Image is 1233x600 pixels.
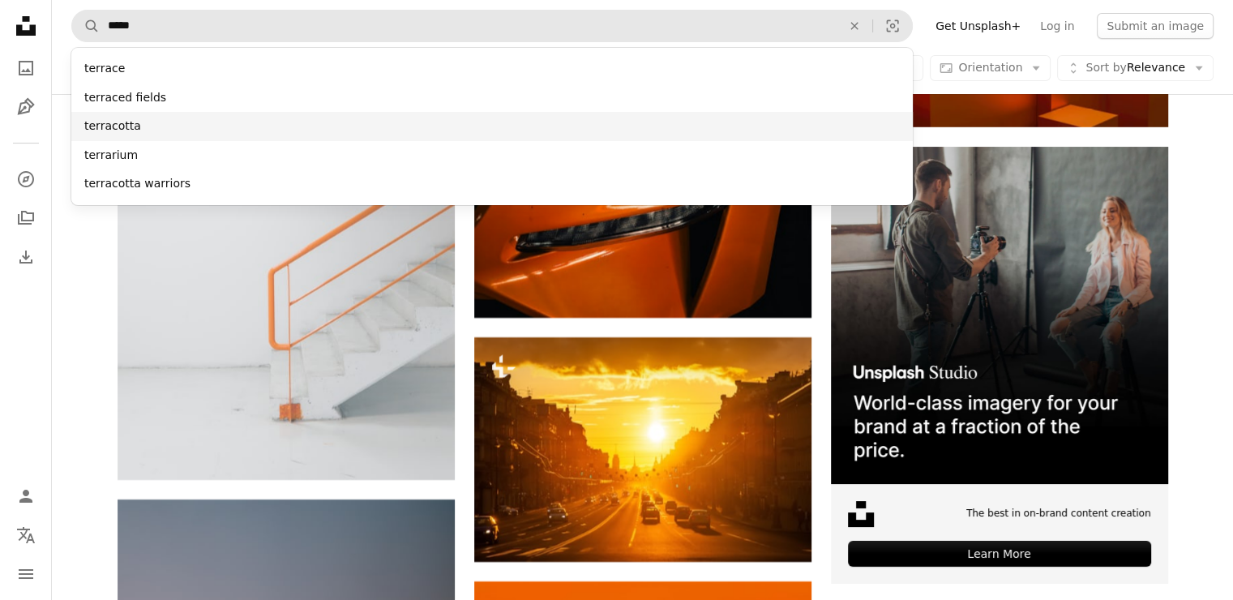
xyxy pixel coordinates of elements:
form: Find visuals sitewide [71,10,913,42]
a: The best in on-brand content creationLearn More [831,147,1168,584]
a: Download History [10,241,42,273]
img: orange metal railing white concrete stairs [118,58,455,480]
span: The best in on-brand content creation [966,507,1151,521]
div: Learn More [848,541,1151,567]
a: Collections [10,202,42,234]
div: terraced fields [71,84,913,113]
button: Submit an image [1097,13,1214,39]
button: Clear [837,11,872,41]
a: Photos [10,52,42,84]
div: terrarium [71,141,913,170]
button: Menu [10,558,42,590]
span: Relevance [1085,60,1185,76]
button: Language [10,519,42,551]
a: Log in / Sign up [10,480,42,512]
a: orange metal railing white concrete stairs [118,261,455,276]
a: Explore [10,163,42,195]
div: terracotta warriors [71,169,913,199]
a: Log in [1030,13,1084,39]
a: Illustrations [10,91,42,123]
a: Get Unsplash+ [926,13,1030,39]
a: Home — Unsplash [10,10,42,45]
img: file-1631678316303-ed18b8b5cb9cimage [848,501,874,527]
button: Orientation [930,55,1051,81]
button: Visual search [873,11,912,41]
a: Perspective view of a long central city street with with silhouettes of cars and pedestrians peop... [474,442,811,456]
img: Perspective view of a long central city street with with silhouettes of cars and pedestrians peop... [474,337,811,562]
div: terracotta [71,112,913,141]
span: Sort by [1085,61,1126,74]
div: terrace [71,54,913,84]
button: Search Unsplash [72,11,100,41]
button: Sort byRelevance [1057,55,1214,81]
img: file-1715651741414-859baba4300dimage [831,147,1168,484]
span: Orientation [958,61,1022,74]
